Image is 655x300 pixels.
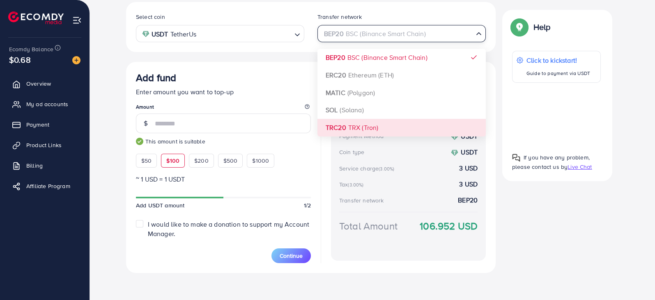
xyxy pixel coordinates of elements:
[136,201,184,209] span: Add USDT amount
[6,75,83,92] a: Overview
[26,80,51,88] span: Overview
[326,105,338,114] strong: SOL
[326,88,345,97] strong: MATIC
[6,178,83,194] a: Affiliate Program
[223,157,238,165] span: $500
[339,219,398,233] div: Total Amount
[459,164,478,173] strong: 3 USD
[136,25,304,42] div: Search for option
[348,182,363,188] small: (3.00%)
[326,70,346,80] strong: ERC20
[512,20,527,34] img: Popup guide
[136,13,165,21] label: Select coin
[194,157,209,165] span: $200
[326,53,345,62] strong: BEP20
[136,87,311,97] p: Enter amount you want to top-up
[26,182,70,190] span: Affiliate Program
[280,252,303,260] span: Continue
[136,174,311,184] p: ~ 1 USD = 1 USDT
[339,180,366,189] div: Tax
[339,148,364,156] div: Coin type
[568,163,592,171] span: Live Chat
[379,166,394,172] small: (3.00%)
[461,148,478,157] strong: USDT
[252,157,269,165] span: $1000
[326,123,346,132] strong: TRC20
[304,201,311,209] span: 1/2
[347,88,375,97] span: (Polygon)
[6,116,83,133] a: Payment
[166,157,179,165] span: $100
[451,133,458,141] img: coin
[9,54,31,66] span: $0.68
[339,164,397,173] div: Service charge
[533,22,551,32] p: Help
[26,141,62,149] span: Product Links
[72,16,82,25] img: menu
[8,11,64,24] img: logo
[317,25,486,42] div: Search for option
[6,96,83,112] a: My ad accounts
[6,157,83,174] a: Billing
[459,180,478,189] strong: 3 USD
[136,72,176,84] h3: Add fund
[9,45,53,53] span: Ecomdy Balance
[348,123,379,132] span: TRX (Tron)
[347,53,427,62] span: BSC (Binance Smart Chain)
[136,137,311,145] small: This amount is suitable
[526,55,590,65] p: Click to kickstart!
[348,70,394,80] span: Ethereum (ETH)
[141,157,152,165] span: $50
[321,27,473,40] input: Search for option
[458,195,478,205] strong: BEP20
[142,30,149,38] img: coin
[199,27,291,40] input: Search for option
[6,137,83,153] a: Product Links
[72,56,80,64] img: image
[339,196,384,205] div: Transfer network
[340,105,363,114] span: (Solana)
[526,68,590,78] p: Guide to payment via USDT
[136,138,143,145] img: guide
[461,132,478,141] strong: USDT
[26,100,68,108] span: My ad accounts
[26,161,43,170] span: Billing
[512,154,520,162] img: Popup guide
[26,120,49,129] span: Payment
[620,263,649,294] iframe: Chat
[136,103,311,114] legend: Amount
[317,13,362,21] label: Transfer network
[271,248,311,263] button: Continue
[420,219,478,233] strong: 106.952 USD
[148,220,309,238] span: I would like to make a donation to support my Account Manager.
[170,28,196,40] span: TetherUs
[512,153,590,171] span: If you have any problem, please contact us by
[451,149,458,157] img: coin
[152,28,168,40] strong: USDT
